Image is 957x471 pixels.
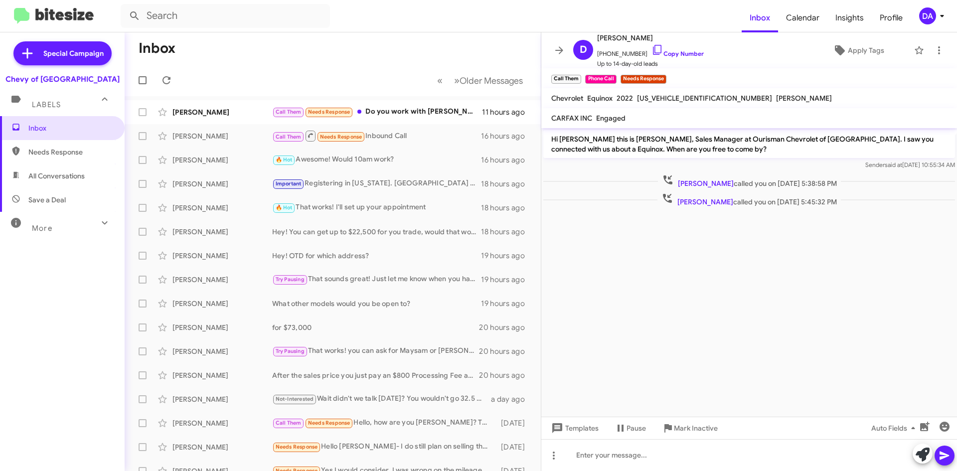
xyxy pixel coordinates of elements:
div: 18 hours ago [481,227,533,237]
a: Insights [827,3,872,32]
span: Chevrolet [551,94,583,103]
div: What other models would you be open to? [272,299,481,309]
span: Try Pausing [276,276,305,283]
small: Phone Call [585,75,616,84]
button: Previous [431,70,449,91]
nav: Page navigation example [432,70,529,91]
div: [PERSON_NAME] [172,227,272,237]
span: called you on [DATE] 5:45:32 PM [657,192,841,207]
span: Call Them [276,109,302,115]
span: Needs Response [276,444,318,450]
div: [PERSON_NAME] [172,155,272,165]
div: Hey! You can get up to $22,500 for you trade, would that work? [272,227,481,237]
div: Hello [PERSON_NAME]- I do still plan on selling the Trail Boss (which is a great truck), but hone... [272,441,496,453]
span: » [454,74,460,87]
span: Pause [627,419,646,437]
div: After the sales price you just pay an $800 Processing Fee and you local Taxes/Tags/Registration [272,370,479,380]
div: Chevy of [GEOGRAPHIC_DATA] [5,74,120,84]
div: 20 hours ago [479,346,533,356]
div: 16 hours ago [481,155,533,165]
div: [DATE] [496,418,533,428]
h1: Inbox [139,40,175,56]
span: More [32,224,52,233]
div: DA [919,7,936,24]
span: Call Them [276,134,302,140]
span: Needs Response [308,109,350,115]
div: That sounds great! Just let me know when you have some time slots, and we can schedule an appoint... [272,274,481,285]
small: Needs Response [621,75,666,84]
a: Profile [872,3,911,32]
span: Auto Fields [871,419,919,437]
span: Mark Inactive [674,419,718,437]
div: a day ago [491,394,533,404]
span: [US_VEHICLE_IDENTIFICATION_NUMBER] [637,94,772,103]
button: Apply Tags [807,41,909,59]
input: Search [121,4,330,28]
span: [PERSON_NAME] [677,197,733,206]
div: Registering in [US_STATE]. [GEOGRAPHIC_DATA] 22181. [272,178,481,189]
div: 19 hours ago [481,299,533,309]
div: [PERSON_NAME] [172,394,272,404]
span: Save a Deal [28,195,66,205]
span: Up to 14-day-old leads [597,59,704,69]
span: 🔥 Hot [276,204,293,211]
div: Awesome! Would 10am work? [272,154,481,165]
div: [PERSON_NAME] [172,131,272,141]
div: 18 hours ago [481,203,533,213]
span: Apply Tags [848,41,884,59]
div: 19 hours ago [481,251,533,261]
p: Hi [PERSON_NAME] this is [PERSON_NAME], Sales Manager at Ourisman Chevrolet of [GEOGRAPHIC_DATA].... [543,130,955,158]
button: Next [448,70,529,91]
span: [PHONE_NUMBER] [597,44,704,59]
span: Needs Response [28,147,113,157]
div: [PERSON_NAME] [172,275,272,285]
span: Inbox [742,3,778,32]
span: All Conversations [28,171,85,181]
div: [PERSON_NAME] [172,346,272,356]
button: Templates [541,419,607,437]
div: [PERSON_NAME] [172,203,272,213]
span: called you on [DATE] 5:38:58 PM [658,174,841,188]
span: Calendar [778,3,827,32]
span: « [437,74,443,87]
span: Older Messages [460,75,523,86]
div: [PERSON_NAME] [172,179,272,189]
span: Special Campaign [43,48,104,58]
span: [PERSON_NAME] [597,32,704,44]
span: Needs Response [308,420,350,426]
div: 19 hours ago [481,275,533,285]
div: [PERSON_NAME] [172,299,272,309]
div: Hello, how are you [PERSON_NAME]? The pickup is for sale if you want it, tell me to do business [272,417,496,429]
div: for $73,000 [272,322,479,332]
button: Auto Fields [863,419,927,437]
div: 20 hours ago [479,370,533,380]
span: 🔥 Hot [276,157,293,163]
span: Templates [549,419,599,437]
small: Call Them [551,75,581,84]
span: D [580,42,587,58]
span: Try Pausing [276,348,305,354]
span: Call Them [276,420,302,426]
span: 2022 [617,94,633,103]
span: Not-Interested [276,396,314,402]
div: [PERSON_NAME] [172,442,272,452]
div: That works! you can ask for Maysam or [PERSON_NAME] when you come in! [272,345,479,357]
div: Inbound Call [272,130,481,142]
button: Pause [607,419,654,437]
div: Hey! OTD for which address? [272,251,481,261]
a: Copy Number [651,50,704,57]
span: Engaged [596,114,626,123]
span: Important [276,180,302,187]
button: Mark Inactive [654,419,726,437]
span: Needs Response [320,134,362,140]
span: Labels [32,100,61,109]
div: [PERSON_NAME] [172,370,272,380]
span: [PERSON_NAME] [678,179,734,188]
div: 16 hours ago [481,131,533,141]
div: 11 hours ago [482,107,533,117]
div: [PERSON_NAME] [172,418,272,428]
span: Sender [DATE] 10:55:34 AM [865,161,955,168]
span: said at [885,161,902,168]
